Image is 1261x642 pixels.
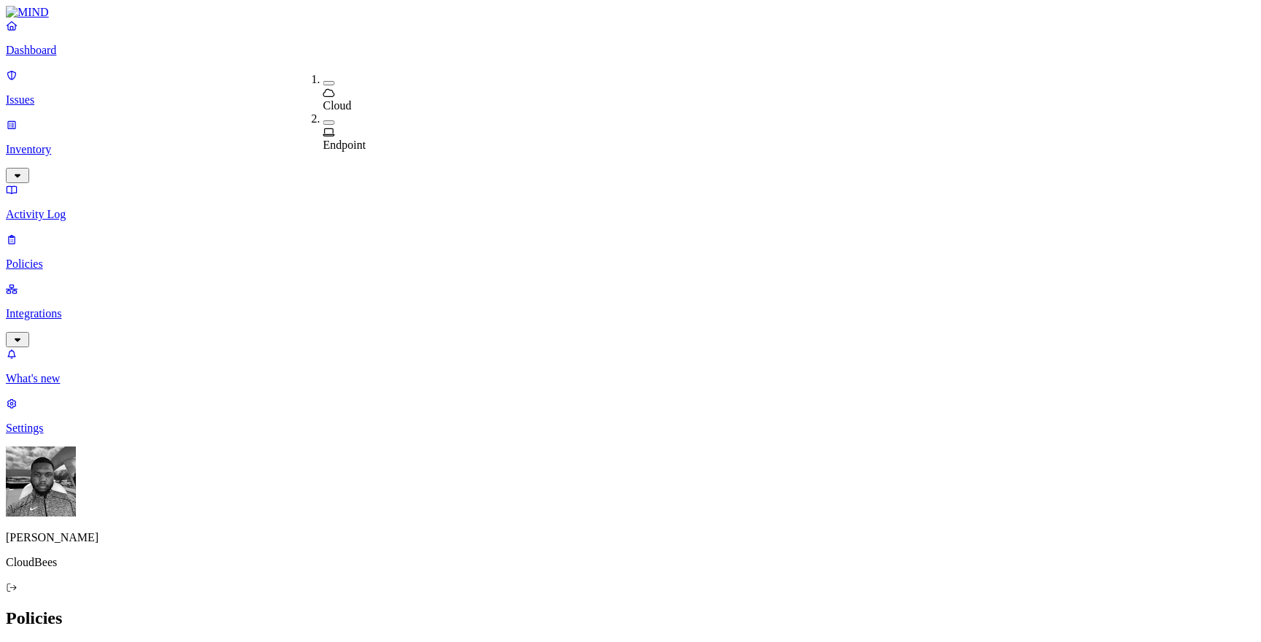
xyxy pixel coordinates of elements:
[6,372,1255,385] p: What's new
[6,233,1255,271] a: Policies
[6,446,76,517] img: Cameron White
[6,307,1255,320] p: Integrations
[6,397,1255,435] a: Settings
[6,282,1255,345] a: Integrations
[6,608,1255,628] h2: Policies
[6,69,1255,107] a: Issues
[6,44,1255,57] p: Dashboard
[6,422,1255,435] p: Settings
[6,19,1255,57] a: Dashboard
[6,118,1255,181] a: Inventory
[6,143,1255,156] p: Inventory
[323,139,366,151] span: Endpoint
[6,183,1255,221] a: Activity Log
[6,556,1255,569] p: CloudBees
[6,93,1255,107] p: Issues
[6,6,1255,19] a: MIND
[6,258,1255,271] p: Policies
[323,99,352,112] span: Cloud
[6,6,49,19] img: MIND
[6,531,1255,544] p: [PERSON_NAME]
[6,347,1255,385] a: What's new
[6,208,1255,221] p: Activity Log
